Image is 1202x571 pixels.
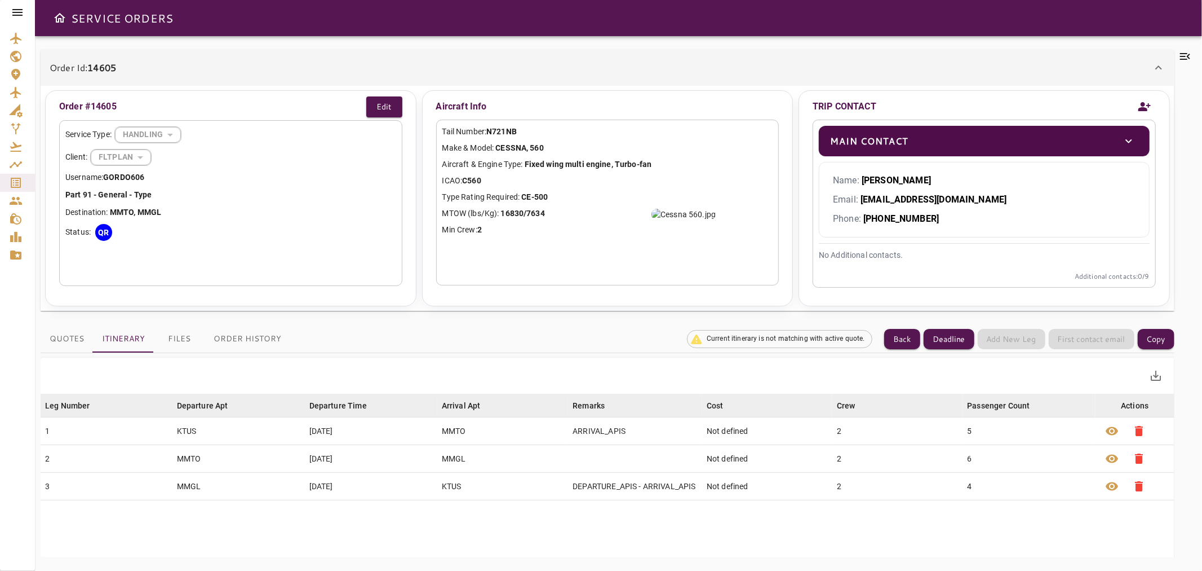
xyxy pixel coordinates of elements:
[568,473,702,500] td: DEPARTURE_APIS - ARRIVAL_APIS
[573,399,619,412] span: Remarks
[151,208,157,217] b: G
[861,194,1006,205] b: [EMAIL_ADDRESS][DOMAIN_NAME]
[65,207,396,218] p: Destination:
[95,224,112,241] div: QR
[833,193,1136,207] p: Email:
[525,160,651,169] b: Fixed wing multi engine, Turbo-fan
[1133,94,1156,120] button: Add new contact
[1098,445,1125,472] button: Leg Details
[837,399,855,412] div: Crew
[1125,473,1152,500] button: Delete Leg
[442,191,773,203] p: Type Rating Required:
[832,445,963,473] td: 2
[442,208,773,219] p: MTOW (lbs/Kg):
[884,329,920,350] button: Back
[1125,445,1152,472] button: Delete Leg
[1132,480,1146,493] span: delete
[144,208,151,217] b: M
[41,326,290,353] div: basic tabs example
[117,208,123,217] b: M
[1143,362,1170,389] button: Export
[462,176,481,185] b: C560
[65,149,396,166] div: Client:
[501,209,545,218] b: 16830/7634
[837,399,870,412] span: Crew
[177,399,228,412] div: Departure Apt
[707,399,724,412] div: Cost
[1150,369,1163,383] span: save_alt
[87,61,116,74] b: 14605
[1105,480,1119,493] span: visibility
[1125,418,1152,445] button: Delete Leg
[138,208,144,217] b: M
[707,399,738,412] span: Cost
[128,208,134,217] b: O
[1132,452,1146,465] span: delete
[110,208,117,217] b: M
[309,399,367,412] div: Departure Time
[700,334,872,344] span: Current itinerary is not matching with active quote.
[967,399,1044,412] span: Passenger Count
[477,225,482,234] b: 2
[522,192,548,201] b: CE-500
[573,399,605,412] div: Remarks
[123,208,128,217] b: T
[819,126,1150,156] div: Main Contacttoggle
[41,86,1174,311] div: Order Id:14605
[45,399,90,412] div: Leg Number
[486,127,517,136] b: N721NB
[437,418,569,445] td: MMTO
[832,473,963,500] td: 2
[437,445,569,473] td: MMGL
[862,175,931,186] b: [PERSON_NAME]
[1105,424,1119,438] span: visibility
[963,445,1095,473] td: 6
[172,418,305,445] td: KTUS
[172,445,305,473] td: MMTO
[154,326,205,353] button: Files
[305,445,437,473] td: [DATE]
[651,209,716,220] img: Cessna 560.jpg
[442,126,773,138] p: Tail Number:
[103,173,144,182] b: GORDO606
[833,174,1136,187] p: Name:
[157,208,161,217] b: L
[115,120,181,150] div: HANDLING
[65,189,396,201] p: Part 91 - General - Type
[305,418,437,445] td: [DATE]
[71,9,173,27] h6: SERVICE ORDERS
[437,473,569,500] td: KTUS
[833,212,1136,226] p: Phone:
[41,418,172,445] td: 1
[309,399,382,412] span: Departure Time
[41,473,172,500] td: 3
[702,418,832,445] td: Not defined
[967,399,1030,412] div: Passenger Count
[436,96,779,117] p: Aircraft Info
[963,473,1095,500] td: 4
[65,172,396,183] p: Username:
[1105,452,1119,465] span: visibility
[832,418,963,445] td: 2
[305,473,437,500] td: [DATE]
[1132,424,1146,438] span: delete
[41,326,93,353] button: Quotes
[59,100,117,113] p: Order #14605
[205,326,290,353] button: Order History
[442,142,773,154] p: Make & Model:
[495,143,543,152] b: CESSNA, 560
[177,399,243,412] span: Departure Apt
[702,473,832,500] td: Not defined
[41,445,172,473] td: 2
[93,326,154,353] button: Itinerary
[366,96,402,117] button: Edit
[442,399,495,412] span: Arrival Apt
[65,226,91,238] p: Status:
[442,175,773,187] p: ICAO:
[1138,329,1174,350] button: Copy
[48,7,71,29] button: Open drawer
[813,100,876,113] p: TRIP CONTACT
[568,418,702,445] td: ARRIVAL_APIS
[91,142,151,172] div: HANDLING
[830,134,908,148] p: Main Contact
